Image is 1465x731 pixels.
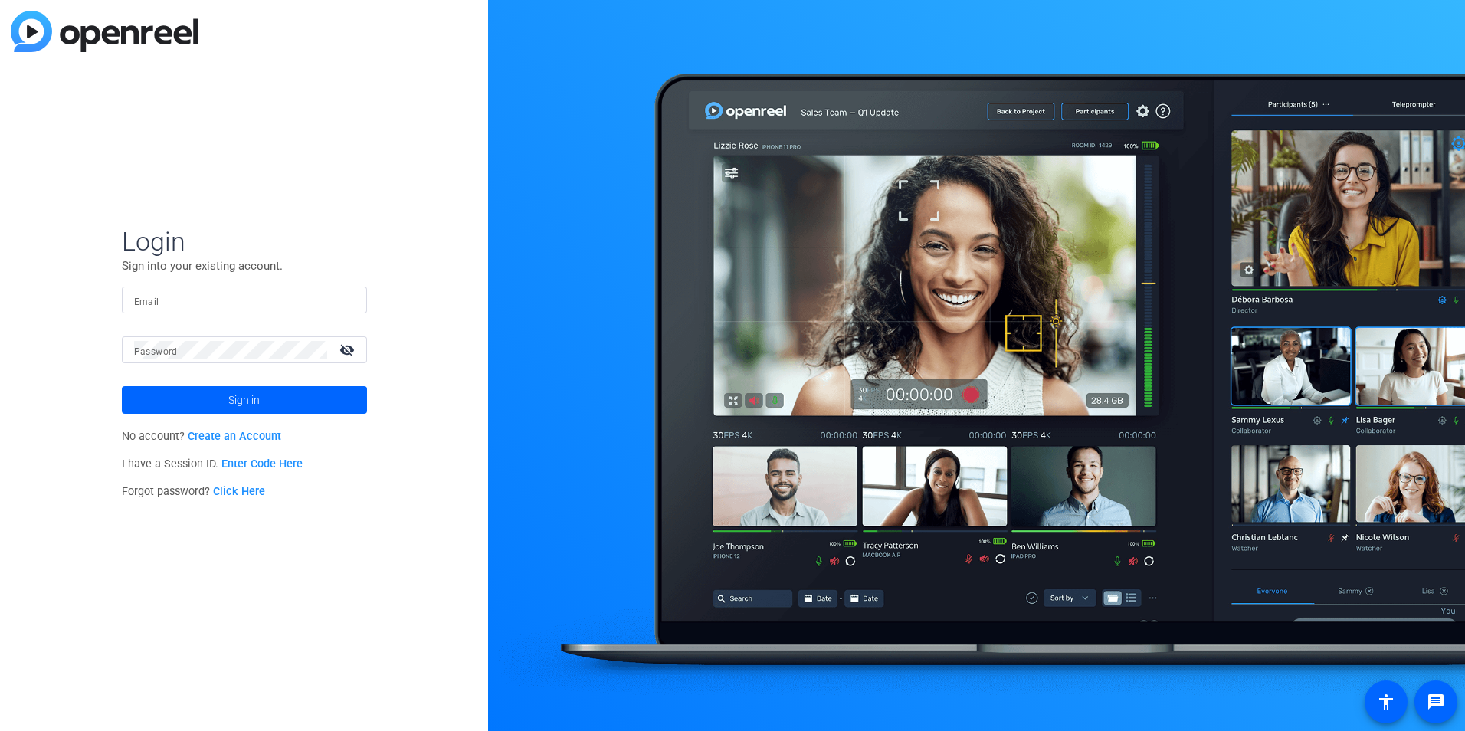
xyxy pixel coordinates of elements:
[1377,693,1395,711] mat-icon: accessibility
[213,485,265,498] a: Click Here
[1427,693,1445,711] mat-icon: message
[134,297,159,307] mat-label: Email
[122,457,303,470] span: I have a Session ID.
[228,381,260,419] span: Sign in
[122,257,367,274] p: Sign into your existing account.
[122,485,266,498] span: Forgot password?
[221,457,303,470] a: Enter Code Here
[11,11,198,52] img: blue-gradient.svg
[134,346,178,357] mat-label: Password
[122,430,282,443] span: No account?
[330,339,367,361] mat-icon: visibility_off
[134,291,355,310] input: Enter Email Address
[188,430,281,443] a: Create an Account
[122,225,367,257] span: Login
[122,386,367,414] button: Sign in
